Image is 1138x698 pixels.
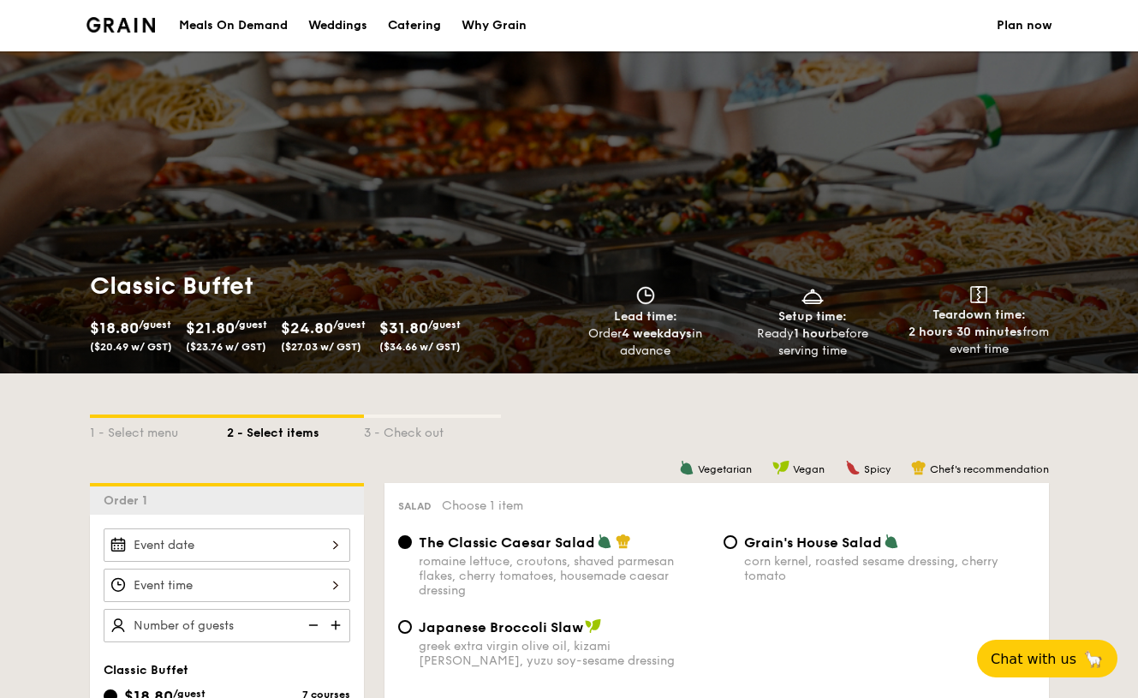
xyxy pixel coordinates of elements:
div: greek extra virgin olive oil, kizami [PERSON_NAME], yuzu soy-sesame dressing [419,639,710,668]
span: Chat with us [991,651,1076,667]
img: icon-chef-hat.a58ddaea.svg [616,534,631,549]
img: icon-vegetarian.fe4039eb.svg [679,460,694,475]
img: icon-vegan.f8ff3823.svg [585,618,602,634]
input: Grain's House Saladcorn kernel, roasted sesame dressing, cherry tomato [724,535,737,549]
span: Choose 1 item [442,498,523,513]
span: Chef's recommendation [930,463,1049,475]
span: /guest [333,319,366,331]
div: romaine lettuce, croutons, shaved parmesan flakes, cherry tomatoes, housemade caesar dressing [419,554,710,598]
strong: 1 hour [794,326,831,341]
div: corn kernel, roasted sesame dressing, cherry tomato [744,554,1035,583]
span: $18.80 [90,319,139,337]
span: Salad [398,500,432,512]
span: ($23.76 w/ GST) [186,341,266,353]
span: $24.80 [281,319,333,337]
input: Japanese Broccoli Slawgreek extra virgin olive oil, kizami [PERSON_NAME], yuzu soy-sesame dressing [398,620,412,634]
strong: 2 hours 30 minutes [909,325,1022,339]
input: The Classic Caesar Saladromaine lettuce, croutons, shaved parmesan flakes, cherry tomatoes, house... [398,535,412,549]
span: Lead time: [614,309,677,324]
span: Setup time: [778,309,847,324]
span: Spicy [864,463,891,475]
span: /guest [235,319,267,331]
img: icon-spicy.37a8142b.svg [845,460,861,475]
h1: Classic Buffet [90,271,563,301]
div: Order in advance [569,325,723,360]
div: 1 - Select menu [90,418,227,442]
span: ($20.49 w/ GST) [90,341,172,353]
img: icon-teardown.65201eee.svg [970,286,987,303]
img: Grain [86,17,156,33]
span: Classic Buffet [104,663,188,677]
span: Order 1 [104,493,154,508]
span: $31.80 [379,319,428,337]
img: icon-vegetarian.fe4039eb.svg [597,534,612,549]
span: /guest [139,319,171,331]
span: $21.80 [186,319,235,337]
div: 2 - Select items [227,418,364,442]
img: icon-add.58712e84.svg [325,609,350,641]
span: Japanese Broccoli Slaw [419,619,583,635]
span: The Classic Caesar Salad [419,534,595,551]
input: Number of guests [104,609,350,642]
span: ($34.66 w/ GST) [379,341,461,353]
img: icon-dish.430c3a2e.svg [800,286,825,305]
span: ($27.03 w/ GST) [281,341,361,353]
span: /guest [428,319,461,331]
img: icon-chef-hat.a58ddaea.svg [911,460,926,475]
span: Grain's House Salad [744,534,882,551]
input: Event date [104,528,350,562]
div: Ready before serving time [736,325,889,360]
img: icon-vegetarian.fe4039eb.svg [884,534,899,549]
span: Vegetarian [698,463,752,475]
a: Logotype [86,17,156,33]
input: Event time [104,569,350,602]
img: icon-reduce.1d2dbef1.svg [299,609,325,641]
img: icon-clock.2db775ea.svg [633,286,658,305]
div: from event time [903,324,1056,358]
span: 🦙 [1083,649,1104,669]
img: icon-vegan.f8ff3823.svg [772,460,789,475]
div: 3 - Check out [364,418,501,442]
span: Vegan [793,463,825,475]
strong: 4 weekdays [622,326,692,341]
span: Teardown time: [932,307,1026,322]
button: Chat with us🦙 [977,640,1117,677]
